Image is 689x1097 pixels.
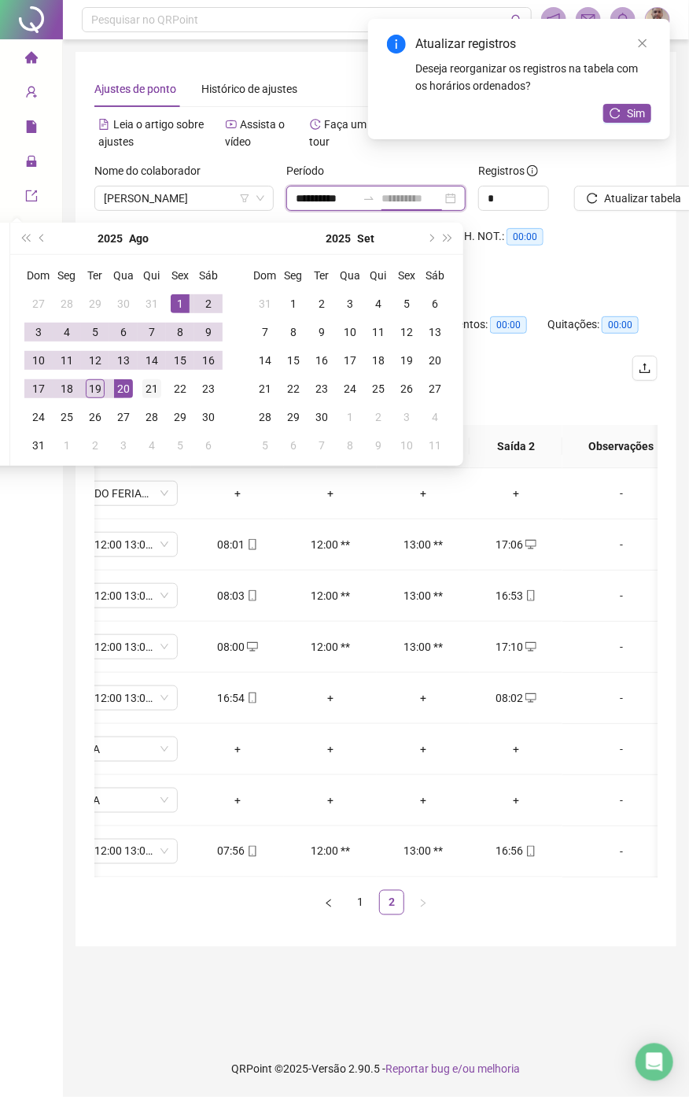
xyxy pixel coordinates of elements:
[387,35,406,54] span: info-circle
[25,44,38,76] span: home
[308,290,336,318] td: 2025-09-02
[575,689,668,707] div: -
[357,223,374,254] button: month panel
[138,318,166,346] td: 2025-08-07
[575,587,668,604] div: -
[171,408,190,427] div: 29
[279,346,308,375] td: 2025-09-15
[29,408,48,427] div: 24
[199,408,218,427] div: 30
[65,789,168,812] span: FOLGA
[341,408,359,427] div: 1
[279,290,308,318] td: 2025-09-01
[245,539,258,550] span: mobile
[194,431,223,460] td: 2025-09-06
[171,294,190,313] div: 1
[53,318,81,346] td: 2025-08-04
[418,316,543,334] div: Lançamentos:
[204,689,271,707] div: 16:54
[57,408,76,427] div: 25
[166,403,194,431] td: 2025-08-29
[308,403,336,431] td: 2025-09-30
[575,741,668,758] div: -
[308,346,336,375] td: 2025-09-16
[65,533,168,556] span: 08:00 12:00 13:00 17:00
[166,318,194,346] td: 2025-08-08
[524,641,536,652] span: desktop
[336,261,364,290] th: Qua
[482,741,550,758] div: +
[389,485,457,502] div: +
[284,351,303,370] div: 15
[279,318,308,346] td: 2025-09-08
[581,13,595,27] span: mail
[142,379,161,398] div: 21
[24,346,53,375] td: 2025-08-10
[109,403,138,431] td: 2025-08-27
[363,192,375,205] span: swap-right
[421,290,449,318] td: 2025-09-06
[389,792,457,809] div: +
[256,408,274,427] div: 28
[426,436,444,455] div: 11
[364,375,392,403] td: 2025-09-25
[256,323,274,342] div: 7
[312,408,331,427] div: 30
[245,693,258,704] span: mobile
[109,431,138,460] td: 2025-09-03
[166,375,194,403] td: 2025-08-22
[341,436,359,455] div: 8
[53,290,81,318] td: 2025-07-28
[194,261,223,290] th: Sáb
[166,431,194,460] td: 2025-09-05
[397,408,416,427] div: 3
[336,290,364,318] td: 2025-09-03
[389,689,457,707] div: +
[204,843,271,860] div: 07:56
[53,261,81,290] th: Seg
[415,35,651,54] div: Atualizar registros
[421,318,449,346] td: 2025-09-13
[575,792,668,809] div: -
[603,104,651,123] button: Sim
[142,436,161,455] div: 4
[251,290,279,318] td: 2025-08-31
[166,346,194,375] td: 2025-08-15
[380,891,403,914] a: 2
[29,436,48,455] div: 31
[575,485,668,502] div: -
[310,118,367,148] span: Faça um tour
[24,431,53,460] td: 2025-08-31
[421,431,449,460] td: 2025-10-11
[348,891,372,914] a: 1
[204,638,271,656] div: 08:00
[547,316,658,334] div: Quitações:
[251,375,279,403] td: 2025-09-21
[65,737,168,761] span: FOLGA
[25,217,38,249] span: sync
[29,294,48,313] div: 27
[379,890,404,915] li: 2
[86,408,105,427] div: 26
[142,323,161,342] div: 7
[194,346,223,375] td: 2025-08-16
[256,294,274,313] div: 31
[251,346,279,375] td: 2025-09-14
[65,686,168,710] span: 08:00 12:00 13:00 17:00
[251,261,279,290] th: Dom
[194,403,223,431] td: 2025-08-30
[53,375,81,403] td: 2025-08-18
[312,436,331,455] div: 7
[639,362,651,375] span: upload
[411,890,436,915] li: Próxima página
[284,379,303,398] div: 22
[204,792,271,809] div: +
[251,318,279,346] td: 2025-09-07
[369,379,388,398] div: 25
[312,379,331,398] div: 23
[341,323,359,342] div: 10
[348,890,373,915] li: 1
[440,223,457,254] button: super-next-year
[421,346,449,375] td: 2025-09-20
[104,187,264,210] span: HELISSON FERREIRA DUARTE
